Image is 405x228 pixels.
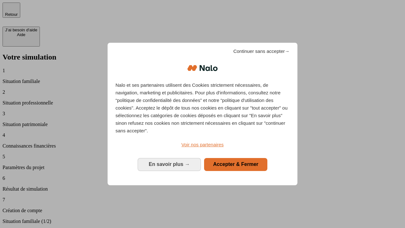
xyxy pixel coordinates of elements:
a: Voir nos partenaires [115,141,290,149]
button: Accepter & Fermer: Accepter notre traitement des données et fermer [204,158,267,171]
div: Bienvenue chez Nalo Gestion du consentement [108,43,297,185]
span: Voir nos partenaires [181,142,223,147]
p: Nalo et ses partenaires utilisent des Cookies strictement nécessaires, de navigation, marketing e... [115,81,290,135]
button: En savoir plus: Configurer vos consentements [138,158,201,171]
span: Continuer sans accepter→ [233,47,290,55]
span: En savoir plus → [149,161,190,167]
span: Accepter & Fermer [213,161,258,167]
img: Logo [187,59,218,78]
